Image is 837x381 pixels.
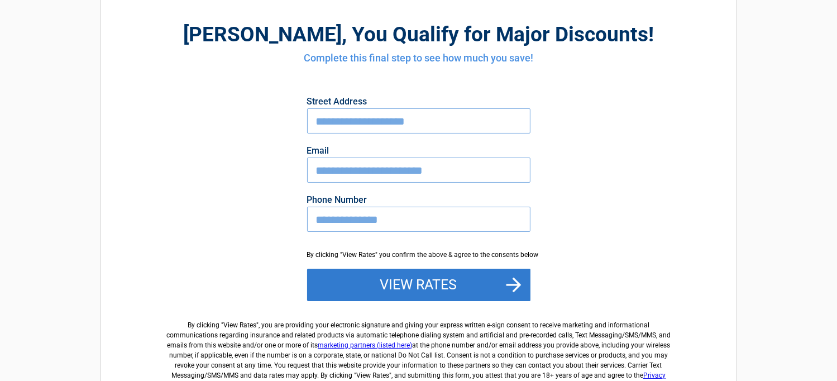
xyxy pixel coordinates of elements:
label: Phone Number [307,196,530,204]
div: By clicking "View Rates" you confirm the above & agree to the consents below [307,250,530,260]
label: Email [307,146,530,155]
a: marketing partners (listed here) [318,341,412,349]
span: View Rates [223,321,256,329]
h4: Complete this final step to see how much you save! [162,51,675,65]
button: View Rates [307,269,530,301]
h2: , You Qualify for Major Discounts! [162,21,675,48]
label: Street Address [307,97,530,106]
span: [PERSON_NAME] [183,22,342,46]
